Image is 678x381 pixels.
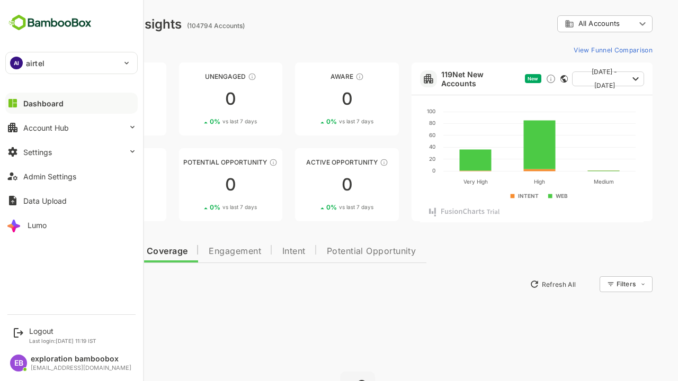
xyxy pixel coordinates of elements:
[57,203,104,211] div: 0 %
[302,203,336,211] span: vs last 7 days
[395,167,398,174] text: 0
[232,158,240,167] div: These accounts are MQAs and can be passed on to Inside Sales
[142,158,246,166] div: Potential Opportunity
[258,72,362,80] div: Aware
[5,166,138,187] button: Admin Settings
[29,326,96,335] div: Logout
[245,247,269,256] span: Intent
[26,58,44,69] p: airtel
[5,93,138,114] button: Dashboard
[23,99,64,108] div: Dashboard
[535,71,607,86] button: [DATE] - [DATE]
[31,365,131,371] div: [EMAIL_ADDRESS][DOMAIN_NAME]
[523,75,531,83] div: This card does not support filter and segments
[258,90,362,107] div: 0
[5,190,138,211] button: Data Upload
[211,72,219,81] div: These accounts have not shown enough engagement and need nurturing
[404,70,484,88] a: 119Net New Accounts
[23,172,76,181] div: Admin Settings
[557,178,577,185] text: Medium
[392,143,398,150] text: 40
[541,20,583,28] span: All Accounts
[173,203,220,211] div: 0 %
[578,275,615,294] div: Filters
[258,148,362,221] a: Active OpportunityThese accounts have open opportunities which might be at any of the Sales Stage...
[25,90,129,107] div: 0
[94,72,103,81] div: These accounts have not been engaged with for a defined time period
[5,141,138,162] button: Settings
[488,276,543,293] button: Refresh All
[69,117,104,125] span: vs last 7 days
[69,203,104,211] span: vs last 7 days
[289,203,336,211] div: 0 %
[25,16,145,32] div: Dashboard Insights
[57,117,104,125] div: 0 %
[29,338,96,344] p: Last login: [DATE] 11:19 IST
[23,148,52,157] div: Settings
[10,355,27,371] div: EB
[528,19,599,29] div: All Accounts
[497,178,508,185] text: High
[390,108,398,114] text: 100
[490,76,501,81] span: New
[142,90,246,107] div: 0
[392,120,398,126] text: 80
[392,156,398,162] text: 20
[36,247,150,256] span: Data Quality and Coverage
[142,62,246,135] a: UnengagedThese accounts have not shown enough engagement and need nurturing00%vs last 7 days
[172,247,224,256] span: Engagement
[579,280,599,288] div: Filters
[392,132,398,138] text: 60
[25,148,129,221] a: EngagedThese accounts are warm, further nurturing would qualify them to MQAs00%vs last 7 days
[173,117,220,125] div: 0 %
[520,14,615,34] div: All Accounts
[150,22,211,30] ag: (104794 Accounts)
[290,247,379,256] span: Potential Opportunity
[142,72,246,80] div: Unengaged
[10,57,23,69] div: AI
[25,62,129,135] a: UnreachedThese accounts have not been engaged with for a defined time period00%vs last 7 days
[25,72,129,80] div: Unreached
[6,52,137,74] div: AIairtel
[289,117,336,125] div: 0 %
[343,158,351,167] div: These accounts have open opportunities which might be at any of the Sales Stages
[31,355,131,364] div: exploration bamboobox
[5,117,138,138] button: Account Hub
[508,74,519,84] div: Discover new ICP-fit accounts showing engagement — via intent surges, anonymous website visits, L...
[426,178,451,185] text: Very High
[28,221,47,230] div: Lumo
[90,158,98,167] div: These accounts are warm, further nurturing would qualify them to MQAs
[5,214,138,235] button: Lumo
[25,158,129,166] div: Engaged
[185,203,220,211] span: vs last 7 days
[23,196,67,205] div: Data Upload
[25,176,129,193] div: 0
[543,65,591,93] span: [DATE] - [DATE]
[258,62,362,135] a: AwareThese accounts have just entered the buying cycle and need further nurturing00%vs last 7 days
[23,123,69,132] div: Account Hub
[185,117,220,125] span: vs last 7 days
[532,41,615,58] button: View Funnel Comparison
[258,158,362,166] div: Active Opportunity
[142,176,246,193] div: 0
[25,275,103,294] button: New Insights
[258,176,362,193] div: 0
[5,13,95,33] img: BambooboxFullLogoMark.5f36c76dfaba33ec1ec1367b70bb1252.svg
[318,72,327,81] div: These accounts have just entered the buying cycle and need further nurturing
[142,148,246,221] a: Potential OpportunityThese accounts are MQAs and can be passed on to Inside Sales00%vs last 7 days
[302,117,336,125] span: vs last 7 days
